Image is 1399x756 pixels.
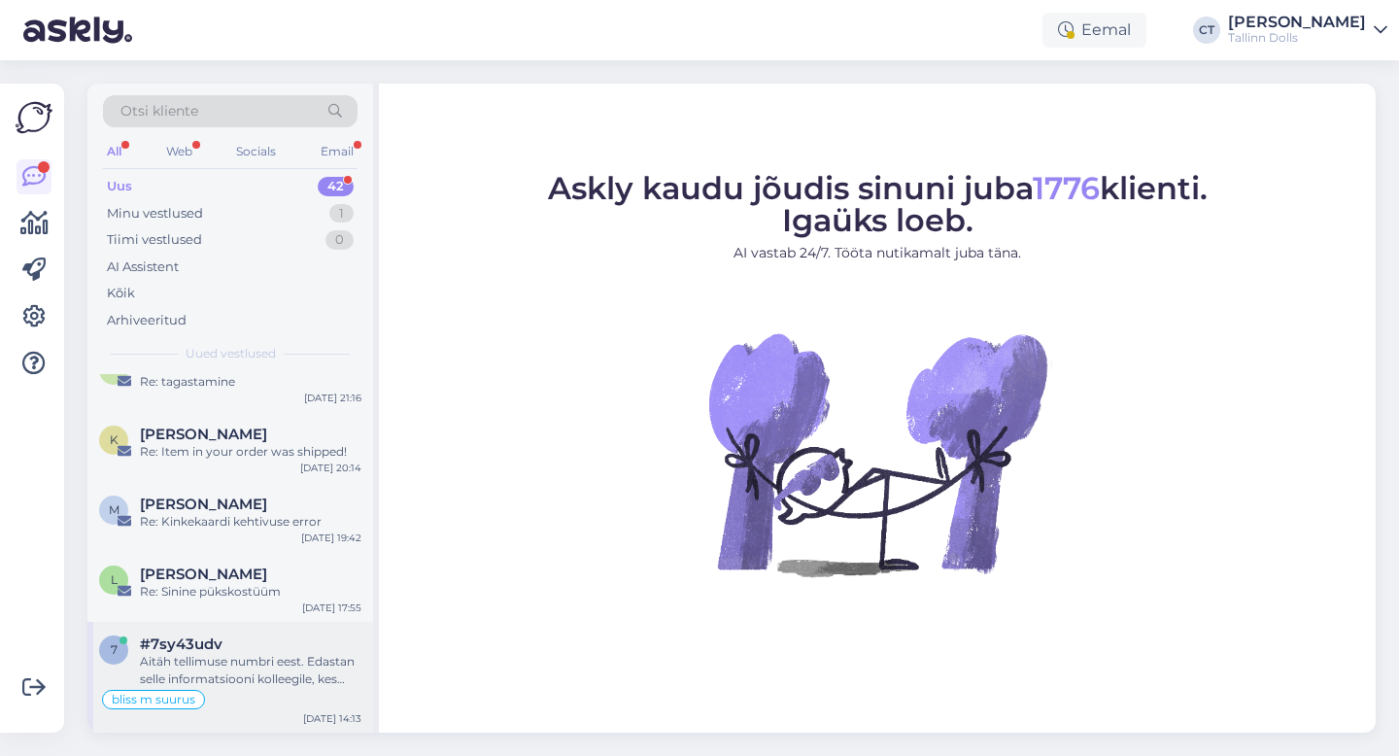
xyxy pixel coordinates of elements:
div: [DATE] 20:14 [300,461,361,475]
span: 1776 [1033,169,1100,207]
div: Re: Sinine pükskostüüm [140,583,361,601]
span: kärt vihul [140,426,267,443]
div: [DATE] 14:13 [303,711,361,726]
div: 42 [318,177,354,196]
div: AI Assistent [107,258,179,277]
div: [PERSON_NAME] [1228,15,1366,30]
span: M [109,502,119,517]
div: All [103,139,125,164]
img: Askly Logo [16,99,52,136]
div: Tallinn Dolls [1228,30,1366,46]
div: Socials [232,139,280,164]
span: Otsi kliente [120,101,198,121]
span: Askly kaudu jõudis sinuni juba klienti. Igaüks loeb. [548,169,1208,239]
div: Tiimi vestlused [107,230,202,250]
span: Liisa Arro [140,566,267,583]
div: Uus [107,177,132,196]
div: Arhiveeritud [107,311,187,330]
img: No Chat active [702,279,1052,629]
div: Re: Kinkekaardi kehtivuse error [140,513,361,531]
div: Minu vestlused [107,204,203,223]
div: [DATE] 21:16 [304,391,361,405]
div: Aitäh tellimuse numbri eest. Edastan selle informatsiooni kolleegile, kes tegeleb teie küsimusega. [140,653,361,688]
span: L [111,572,118,587]
div: Web [162,139,196,164]
a: [PERSON_NAME]Tallinn Dolls [1228,15,1387,46]
span: bliss m suurus [112,694,195,705]
div: Re: Item in your order was shipped! [140,443,361,461]
p: AI vastab 24/7. Tööta nutikamalt juba täna. [548,243,1208,263]
div: CT [1193,17,1220,44]
div: Re: tagastamine [140,373,361,391]
span: Maarja Laur [140,496,267,513]
span: k [110,432,119,447]
span: #7sy43udv [140,636,222,653]
span: 7 [111,642,118,657]
span: Uued vestlused [186,345,276,362]
div: Kõik [107,284,135,303]
div: 0 [325,230,354,250]
div: [DATE] 19:42 [301,531,361,545]
div: Email [317,139,358,164]
div: 1 [329,204,354,223]
div: Eemal [1042,13,1146,48]
div: [DATE] 17:55 [302,601,361,615]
